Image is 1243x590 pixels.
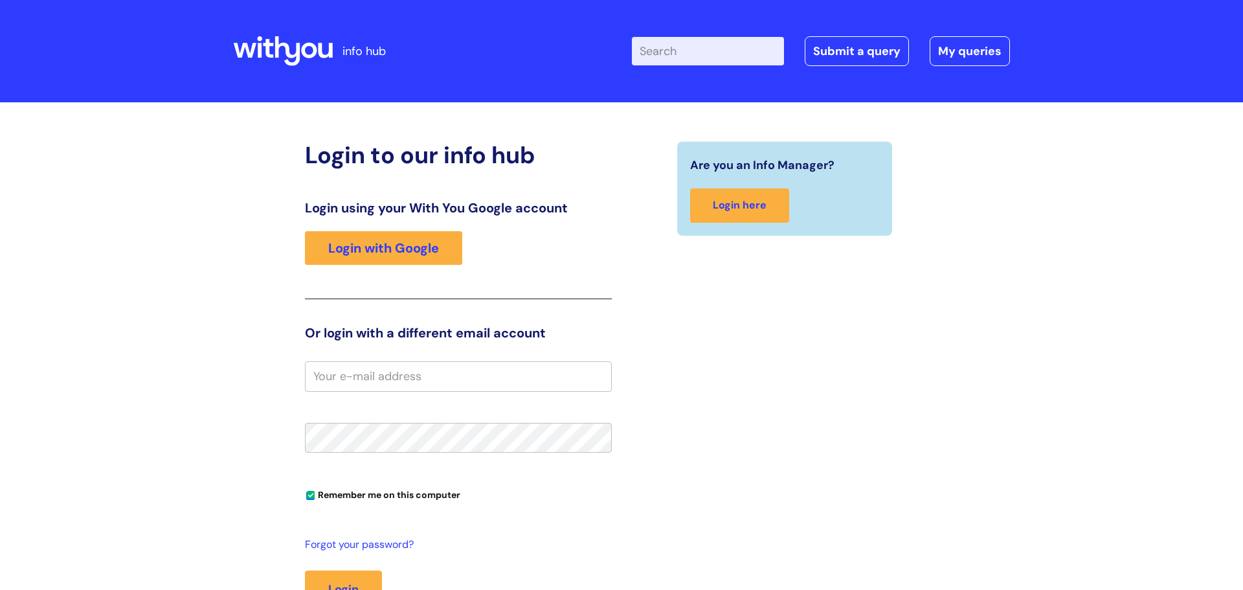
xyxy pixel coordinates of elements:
p: info hub [342,41,386,62]
a: Forgot your password? [305,536,605,554]
input: Your e-mail address [305,361,612,391]
h2: Login to our info hub [305,141,612,169]
a: Login with Google [305,231,462,265]
a: My queries [930,36,1010,66]
div: You can uncheck this option if you're logging in from a shared device [305,484,612,505]
span: Are you an Info Manager? [690,155,834,176]
a: Login here [690,188,789,223]
h3: Or login with a different email account [305,325,612,341]
input: Search [632,37,784,65]
label: Remember me on this computer [305,486,460,501]
a: Submit a query [805,36,909,66]
h3: Login using your With You Google account [305,200,612,216]
input: Remember me on this computer [306,492,315,500]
